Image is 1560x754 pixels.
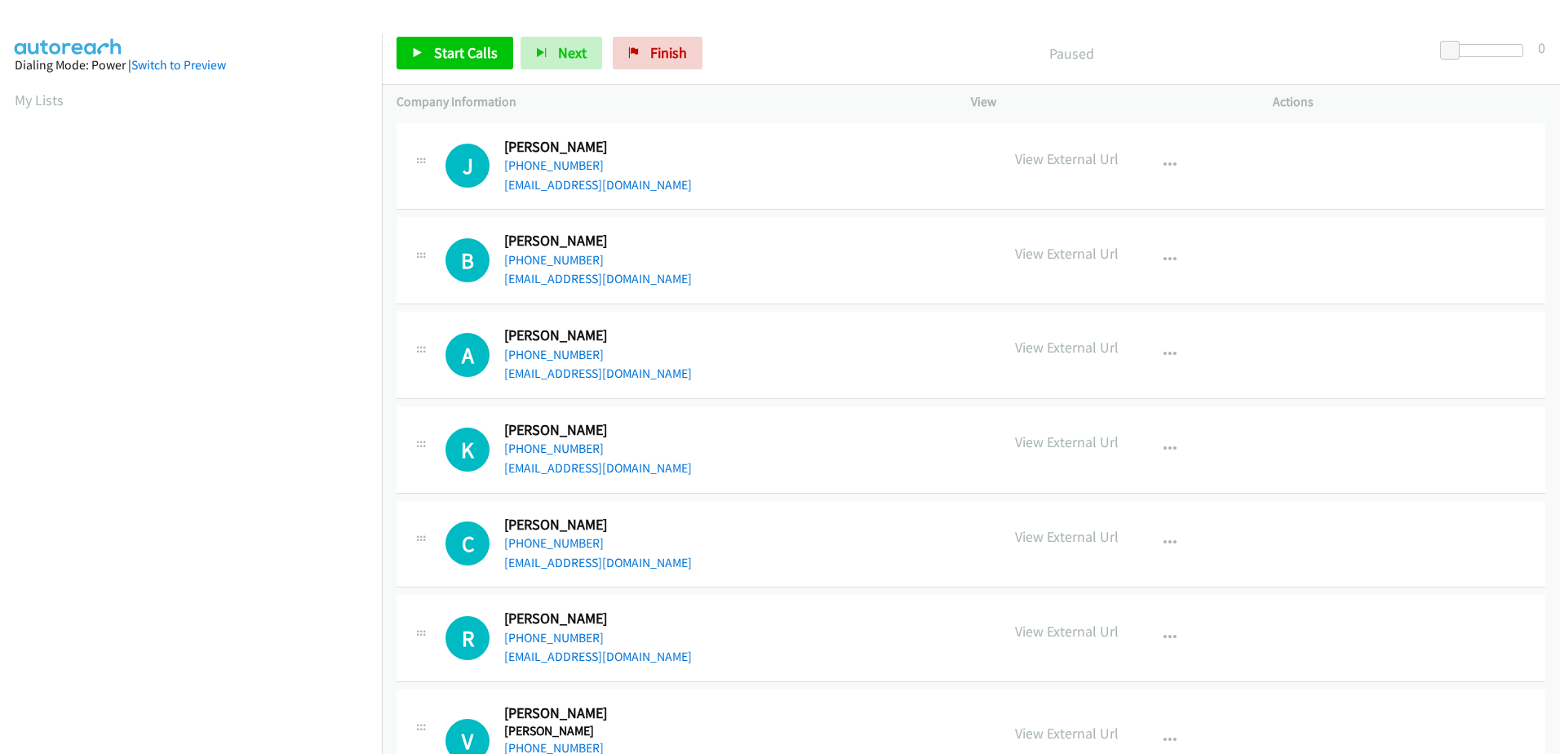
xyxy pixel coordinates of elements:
[445,521,490,565] div: The call is yet to be attempted
[504,649,692,664] a: [EMAIL_ADDRESS][DOMAIN_NAME]
[504,326,693,345] h2: [PERSON_NAME]
[504,516,693,534] h2: [PERSON_NAME]
[434,43,498,62] span: Start Calls
[558,43,587,62] span: Next
[1015,242,1119,264] p: View External Url
[504,347,604,362] a: [PHONE_NUMBER]
[445,238,490,282] div: The call is yet to be attempted
[1448,44,1523,57] div: Delay between calls (in seconds)
[445,333,490,377] h1: A
[504,723,693,739] h5: [PERSON_NAME]
[1538,37,1545,59] div: 0
[397,92,942,112] p: Company Information
[504,157,604,173] a: [PHONE_NUMBER]
[504,271,692,286] a: [EMAIL_ADDRESS][DOMAIN_NAME]
[445,144,490,188] h1: J
[504,460,692,476] a: [EMAIL_ADDRESS][DOMAIN_NAME]
[504,630,604,645] a: [PHONE_NUMBER]
[15,91,64,109] a: My Lists
[445,144,490,188] div: The call is yet to be attempted
[445,616,490,660] h1: R
[1273,92,1545,112] p: Actions
[971,92,1243,112] p: View
[504,535,604,551] a: [PHONE_NUMBER]
[504,421,693,440] h2: [PERSON_NAME]
[504,138,693,157] h2: [PERSON_NAME]
[504,232,693,251] h2: [PERSON_NAME]
[504,366,692,381] a: [EMAIL_ADDRESS][DOMAIN_NAME]
[445,616,490,660] div: The call is yet to be attempted
[1015,722,1119,744] p: View External Url
[613,37,702,69] a: Finish
[504,441,604,456] a: [PHONE_NUMBER]
[504,177,692,193] a: [EMAIL_ADDRESS][DOMAIN_NAME]
[1015,336,1119,358] p: View External Url
[445,428,490,472] h1: K
[445,428,490,472] div: The call is yet to be attempted
[1015,526,1119,548] p: View External Url
[1015,431,1119,453] p: View External Url
[521,37,602,69] button: Next
[650,43,687,62] span: Finish
[131,57,226,73] a: Switch to Preview
[15,55,367,75] div: Dialing Mode: Power |
[397,37,513,69] a: Start Calls
[1015,620,1119,642] p: View External Url
[725,42,1419,64] p: Paused
[445,521,490,565] h1: C
[504,555,692,570] a: [EMAIL_ADDRESS][DOMAIN_NAME]
[445,238,490,282] h1: B
[504,704,693,723] h2: [PERSON_NAME]
[504,252,604,268] a: [PHONE_NUMBER]
[1015,148,1119,170] p: View External Url
[504,610,693,628] h2: [PERSON_NAME]
[445,333,490,377] div: The call is yet to be attempted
